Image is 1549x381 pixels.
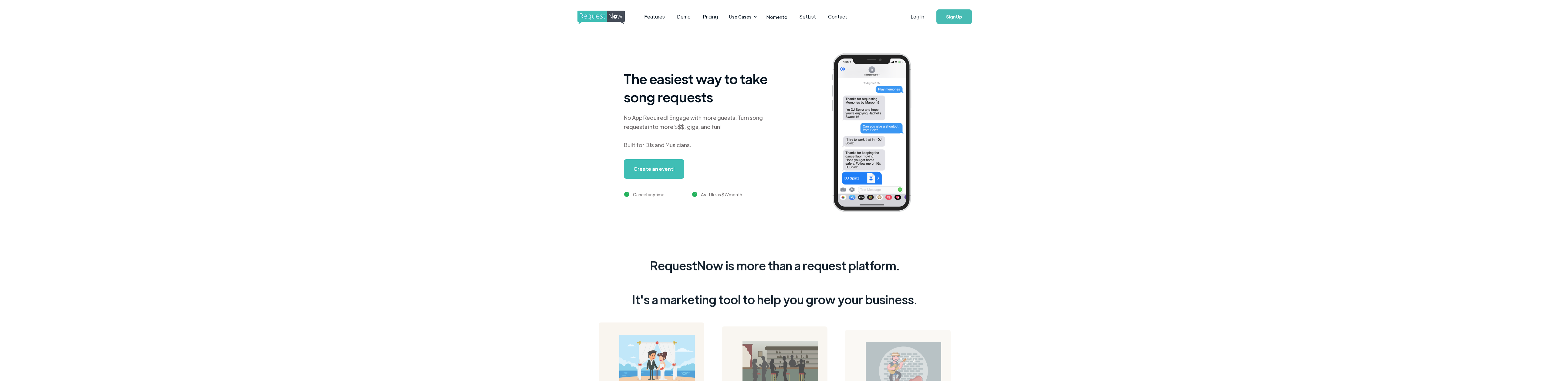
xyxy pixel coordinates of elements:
[624,69,776,106] h1: The easiest way to take song requests
[624,192,629,197] img: green checkmark
[822,7,853,26] a: Contact
[725,7,759,26] div: Use Cases
[905,6,930,27] a: Log In
[793,7,822,26] a: SetList
[633,191,665,198] div: Cancel anytime
[697,7,724,26] a: Pricing
[701,191,742,198] div: As little as $7/month
[632,257,917,308] div: RequestNow is more than a request platform. It's a marketing tool to help you grow your business.
[936,9,972,24] a: Sign Up
[624,159,684,179] a: Create an event!
[671,7,697,26] a: Demo
[624,113,776,150] div: No App Required! Engage with more guests. Turn song requests into more $$$, gigs, and fun! Built ...
[825,49,928,218] img: iphone screenshot
[638,7,671,26] a: Features
[577,11,623,23] a: home
[692,192,697,197] img: green checkmark
[760,8,793,26] a: Momento
[577,11,636,25] img: requestnow logo
[729,13,752,20] div: Use Cases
